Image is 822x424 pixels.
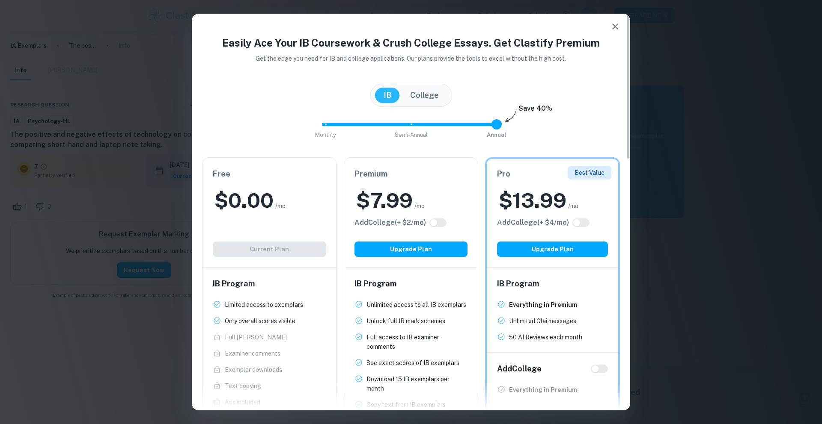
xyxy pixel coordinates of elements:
h2: $ 7.99 [356,187,413,214]
p: Only overall scores visible [225,316,295,326]
span: /mo [414,201,425,211]
p: Full access to IB examiner comments [366,333,468,351]
p: Full [PERSON_NAME] [225,333,287,342]
button: Upgrade Plan [354,241,468,257]
p: Get the edge you need for IB and college applications. Our plans provide the tools to excel witho... [244,54,578,63]
p: Exemplar downloads [225,365,282,374]
p: See exact scores of IB exemplars [366,358,459,368]
h6: IB Program [354,278,468,290]
p: Unlock full IB mark schemes [366,316,445,326]
h6: IB Program [497,278,608,290]
img: subscription-arrow.svg [505,109,517,123]
h6: IB Program [213,278,326,290]
p: Unlimited Clai messages [509,316,576,326]
h6: Click to see all the additional College features. [497,218,569,228]
h2: $ 13.99 [499,187,566,214]
h6: Pro [497,168,608,180]
button: IB [375,88,400,103]
p: Download 15 IB exemplars per month [366,374,468,393]
h2: $ 0.00 [214,187,274,214]
button: College [402,88,447,103]
p: Text copying [225,381,261,391]
p: Best Value [575,168,605,177]
span: /mo [568,201,578,211]
h6: Click to see all the additional College features. [354,218,426,228]
p: Unlimited access to all IB exemplars [366,300,466,309]
h6: Add College [497,363,542,375]
h6: Free [213,168,326,180]
p: Examiner comments [225,349,280,358]
p: 50 AI Reviews each month [509,333,582,342]
p: Limited access to exemplars [225,300,303,309]
button: Upgrade Plan [497,241,608,257]
h6: Save 40% [518,103,552,118]
p: Everything in Premium [509,300,577,309]
span: Annual [487,132,506,138]
h6: Premium [354,168,468,180]
span: /mo [275,201,286,211]
h4: Easily Ace Your IB Coursework & Crush College Essays. Get Clastify Premium [202,35,620,50]
span: Semi-Annual [395,132,428,138]
span: Monthly [315,132,336,138]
